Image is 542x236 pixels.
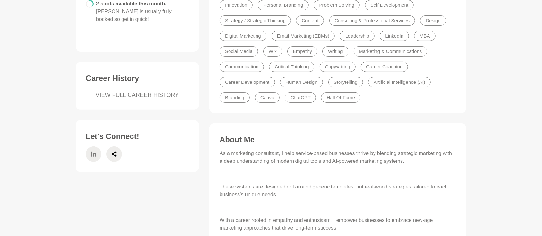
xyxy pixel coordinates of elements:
[96,9,172,22] span: [PERSON_NAME] is usually fully booked so get in quick!
[96,1,172,22] span: 2 spots available this month.
[220,216,456,232] p: With a career rooted in empathy and enthusiasm, I empower businesses to embrace new-age marketing...
[220,150,456,165] p: As a marketing consultant, I help service-based businesses thrive by blending strategic marketing...
[86,91,189,100] a: VIEW FULL CAREER HISTORY
[86,132,189,141] h3: Let's Connect!
[86,74,189,83] h3: Career History
[220,135,456,144] h3: About Me
[220,183,456,198] p: These systems are designed not around generic templates, but real-world strategies tailored to ea...
[106,146,122,162] a: Share
[86,146,101,162] a: LinkedIn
